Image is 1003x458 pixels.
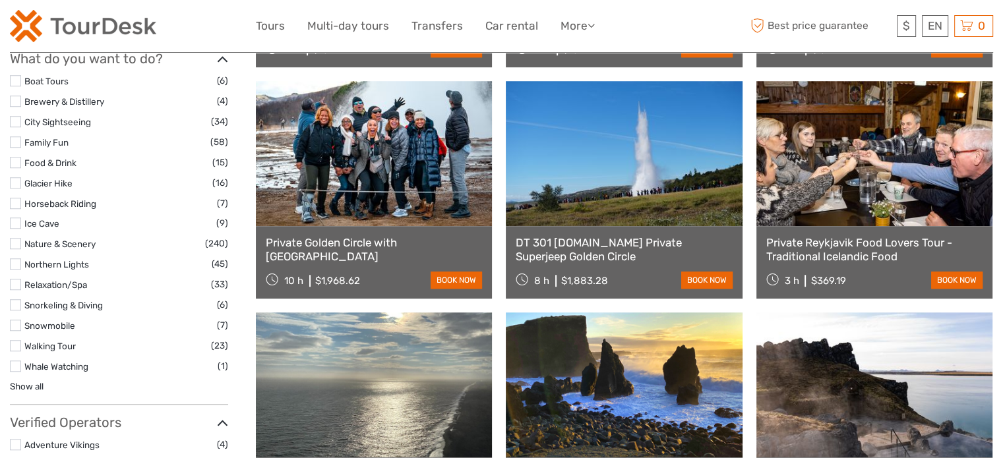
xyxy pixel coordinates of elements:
[811,43,855,55] div: $1,386.81
[485,16,538,36] a: Car rental
[24,218,59,229] a: Ice Cave
[24,320,75,331] a: Snowmobile
[534,275,549,287] span: 8 h
[922,15,948,37] div: EN
[212,155,228,170] span: (15)
[256,16,285,36] a: Tours
[10,10,156,42] img: 120-15d4194f-c635-41b9-a512-a3cb382bfb57_logo_small.png
[681,272,733,289] a: book now
[431,272,482,289] a: book now
[10,381,44,391] a: Show all
[24,198,96,209] a: Horseback Riding
[210,134,228,150] span: (58)
[24,300,103,310] a: Snorkeling & Diving
[216,215,228,231] span: (9)
[24,361,88,372] a: Whale Watching
[24,259,89,270] a: Northern Lights
[903,19,910,32] span: $
[10,415,228,430] h3: Verified Operators
[24,178,73,188] a: Glacier Hike
[212,175,228,190] span: (16)
[315,275,360,287] div: $1,968.62
[218,358,228,374] span: (1)
[211,338,228,353] span: (23)
[211,277,228,292] span: (33)
[24,279,87,290] a: Relaxation/Spa
[18,23,149,34] p: We're away right now. Please check back later!
[24,117,91,127] a: City Sightseeing
[24,96,104,107] a: Brewery & Distillery
[217,94,228,109] span: (4)
[784,275,799,287] span: 3 h
[411,16,463,36] a: Transfers
[24,76,69,86] a: Boat Tours
[307,16,389,36] a: Multi-day tours
[810,275,845,287] div: $369.19
[217,318,228,333] span: (7)
[784,43,799,55] span: 8 h
[205,236,228,251] span: (240)
[24,341,76,351] a: Walking Tour
[24,440,100,450] a: Adventure Vikings
[212,256,228,272] span: (45)
[217,297,228,312] span: (6)
[217,437,228,452] span: (4)
[534,43,551,55] span: 11 h
[10,51,228,67] h3: What do you want to do?
[284,275,303,287] span: 10 h
[562,43,607,55] div: $2,872.10
[266,236,482,263] a: Private Golden Circle with [GEOGRAPHIC_DATA]
[561,275,608,287] div: $1,883.28
[24,137,69,148] a: Family Fun
[24,157,76,168] a: Food & Drink
[24,239,96,249] a: Nature & Scenery
[561,16,595,36] a: More
[766,236,983,263] a: Private Reykjavik Food Lovers Tour - Traditional Icelandic Food
[747,15,894,37] span: Best price guarantee
[976,19,987,32] span: 0
[516,236,732,263] a: DT 301 [DOMAIN_NAME] Private Superjeep Golden Circle
[152,20,167,36] button: Open LiveChat chat widget
[284,43,301,55] span: 11 h
[211,114,228,129] span: (34)
[217,196,228,211] span: (7)
[931,272,983,289] a: book now
[217,73,228,88] span: (6)
[313,43,361,55] div: $2,863.89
